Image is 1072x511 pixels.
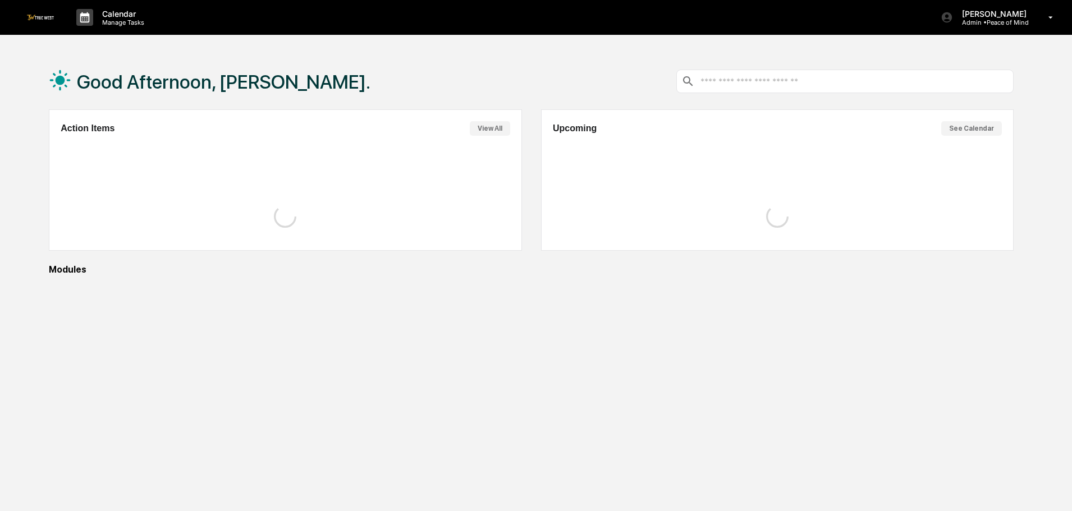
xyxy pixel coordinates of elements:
[61,123,114,133] h2: Action Items
[470,121,510,136] button: View All
[941,121,1002,136] button: See Calendar
[953,9,1032,19] p: [PERSON_NAME]
[77,71,370,93] h1: Good Afternoon, [PERSON_NAME].
[93,19,150,26] p: Manage Tasks
[27,15,54,20] img: logo
[93,9,150,19] p: Calendar
[953,19,1032,26] p: Admin • Peace of Mind
[553,123,597,133] h2: Upcoming
[49,264,1014,275] div: Modules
